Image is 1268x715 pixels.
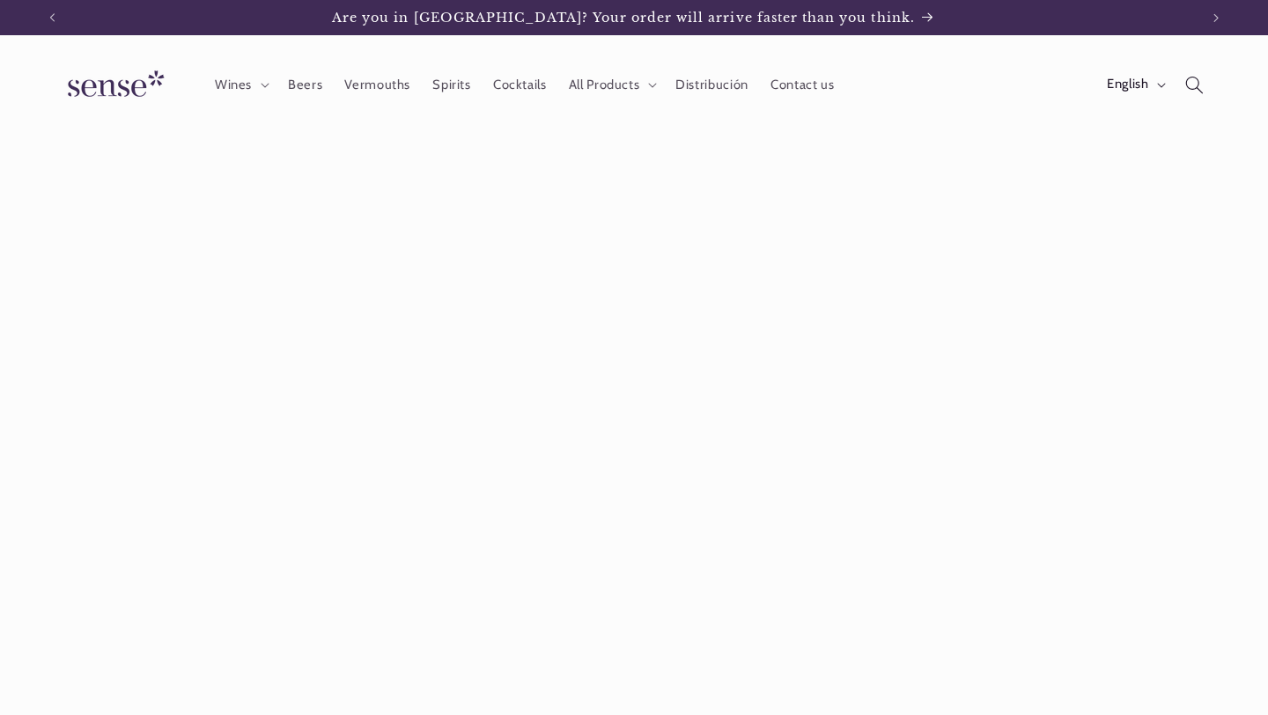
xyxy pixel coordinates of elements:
a: Contact us [759,65,845,104]
button: English [1096,67,1174,102]
a: Sense [40,53,186,117]
a: Distribución [665,65,760,104]
span: Spirits [432,77,470,93]
span: Wines [215,77,252,93]
img: Sense [47,60,179,110]
span: Are you in [GEOGRAPHIC_DATA]? Your order will arrive faster than you think. [332,10,915,26]
span: Cocktails [493,77,547,93]
summary: All Products [557,65,665,104]
span: English [1107,75,1148,94]
a: Cocktails [482,65,557,104]
span: Contact us [770,77,834,93]
span: Beers [288,77,322,93]
span: Distribución [675,77,748,93]
a: Beers [276,65,333,104]
summary: Search [1174,64,1214,105]
a: Vermouths [334,65,422,104]
a: Spirits [422,65,483,104]
span: Vermouths [344,77,410,93]
summary: Wines [203,65,276,104]
span: All Products [569,77,640,93]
